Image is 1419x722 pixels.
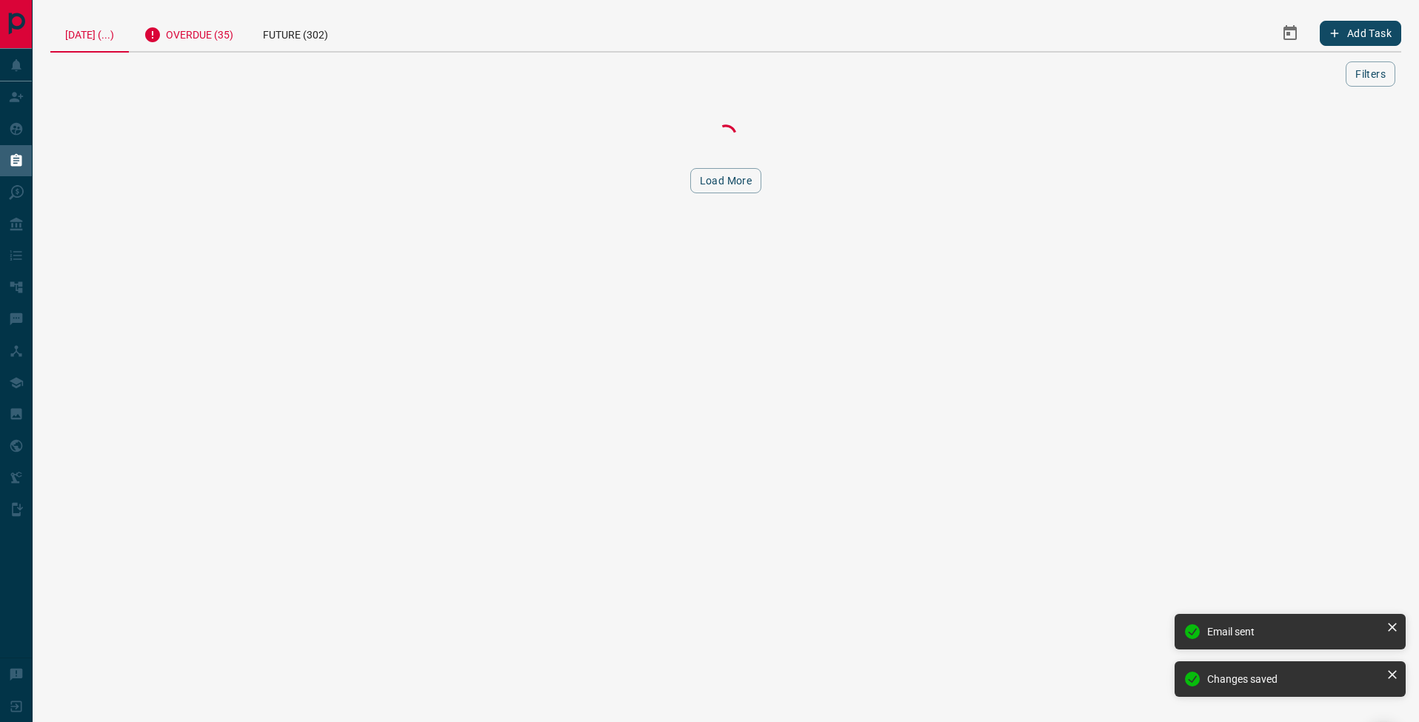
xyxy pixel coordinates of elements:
div: Loading [652,121,800,150]
button: Add Task [1320,21,1401,46]
div: [DATE] (...) [50,15,129,53]
div: Email sent [1207,626,1380,638]
div: Changes saved [1207,673,1380,685]
button: Filters [1346,61,1395,87]
button: Select Date Range [1272,16,1308,51]
button: Load More [690,168,762,193]
div: Future (302) [248,15,343,51]
div: Overdue (35) [129,15,248,51]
